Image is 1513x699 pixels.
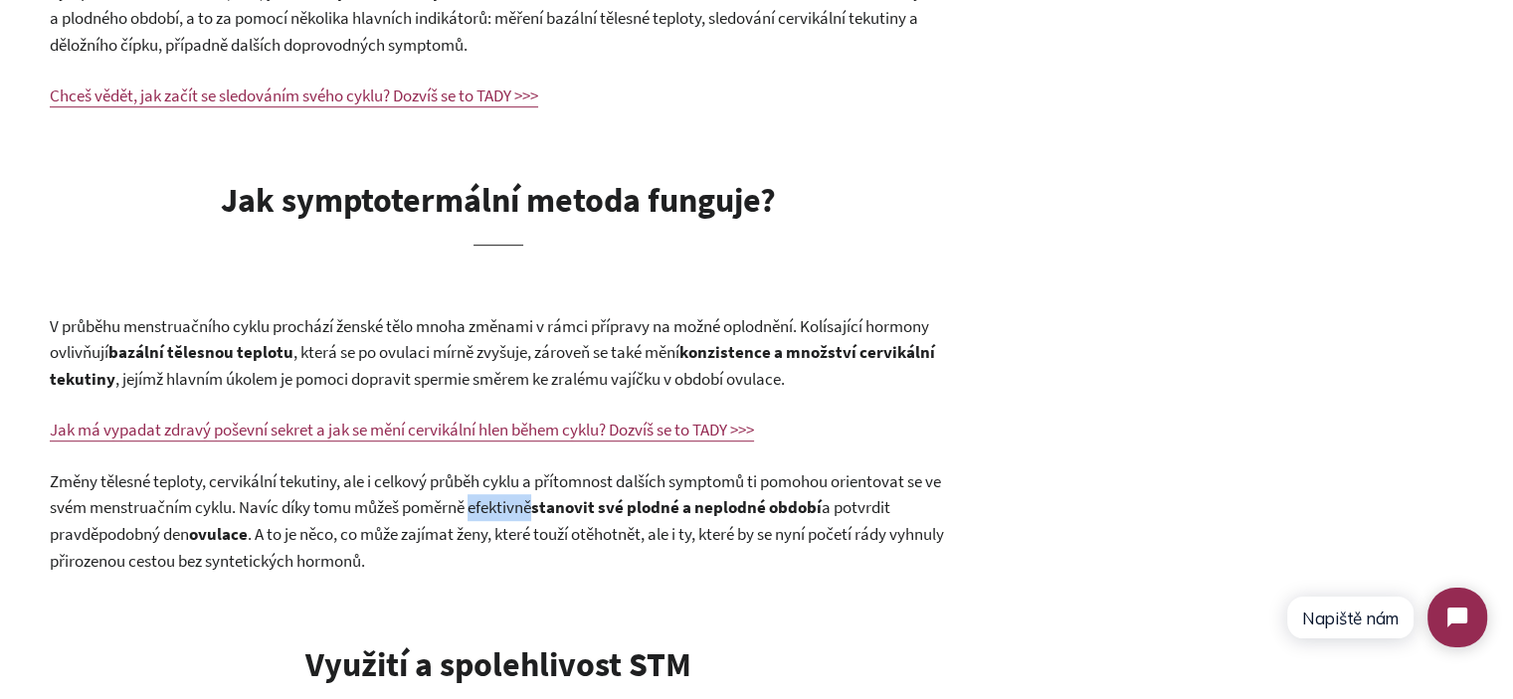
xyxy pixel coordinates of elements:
span: . A to je něco, co může zajímat ženy, které touží otěhotnět, ale i ty, které by se nyní početí rá... [50,523,944,572]
b: Jak symptotermální metoda funguje? [221,179,776,221]
a: Chceš vědět, jak začít se sledováním svého cyklu? Dozvíš se to TADY >>> [50,85,538,107]
a: Jak má vypadat zdravý poševní sekret a jak se mění cervikální hlen během cyklu? Dozvíš se to TADY... [50,419,754,441]
span: Chceš vědět, jak začít se sledováním svého cyklu? Dozvíš se to TADY >>> [50,85,538,106]
span: , jejímž hlavním úkolem je pomoci dopravit spermie směrem ke zralému vajíčku v období ovulace. [115,368,785,390]
b: stanovit své plodné a neplodné období [531,496,822,518]
iframe: Tidio Chat [1268,571,1504,664]
span: V průběhu menstruačního cyklu prochází ženské tělo mnoha změnami v rámci přípravy na možné oplodn... [50,315,929,364]
b: ovulace [189,523,248,545]
b: konzistence a množství cervikální tekutiny [50,341,935,390]
span: Změny tělesné teploty, cervikální tekutiny, ale i celkový průběh cyklu a přítomnost dalších sympt... [50,470,941,519]
span: Jak má vypadat zdravý poševní sekret a jak se mění cervikální hlen během cyklu? Dozvíš se to TADY... [50,419,754,440]
b: bazální tělesnou teplotu [108,341,293,363]
span: , která se po ovulaci mírně zvyšuje, zároveň se také mění [293,341,679,363]
span: a potvrdit pravděpodobný den [50,496,890,545]
b: Využití a spolehlivost STM [305,643,691,685]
